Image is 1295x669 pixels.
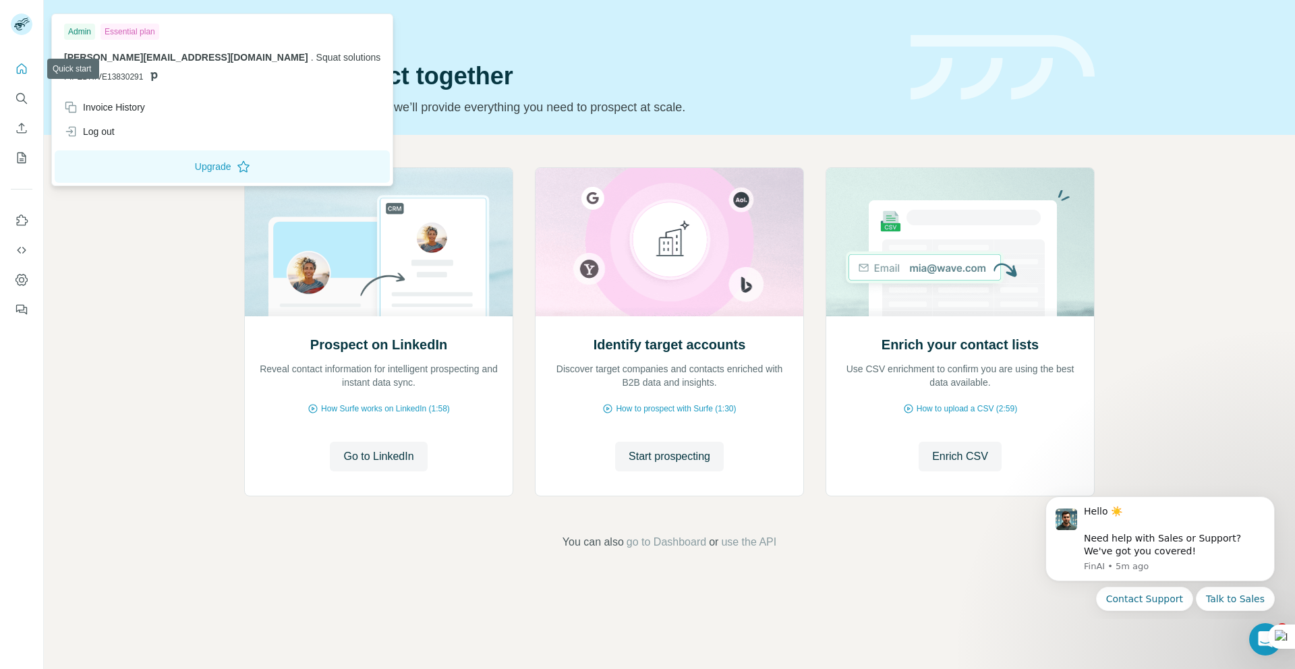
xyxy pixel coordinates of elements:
p: Reveal contact information for intelligent prospecting and instant data sync. [258,362,499,389]
button: Use Surfe on LinkedIn [11,208,32,233]
button: Use Surfe API [11,238,32,262]
span: Enrich CSV [932,448,988,465]
p: Pick your starting point and we’ll provide everything you need to prospect at scale. [244,98,894,117]
div: Invoice History [64,100,145,114]
span: 1 [1277,623,1288,634]
button: Search [11,86,32,111]
h2: Prospect on LinkedIn [310,335,447,354]
img: Prospect on LinkedIn [244,168,513,316]
button: My lists [11,146,32,170]
h2: Enrich your contact lists [882,335,1039,354]
div: Quick start [244,25,894,38]
span: How to prospect with Surfe (1:30) [616,403,736,415]
div: Admin [64,24,95,40]
p: Discover target companies and contacts enriched with B2B data and insights. [549,362,790,389]
p: Use CSV enrichment to confirm you are using the best data available. [840,362,1081,389]
img: Identify target accounts [535,168,804,316]
img: Enrich your contact lists [826,168,1095,316]
button: Feedback [11,297,32,322]
button: Enrich CSV [11,116,32,140]
img: banner [911,35,1095,100]
span: How Surfe works on LinkedIn (1:58) [321,403,450,415]
iframe: Intercom notifications message [1025,484,1295,619]
span: or [709,534,718,550]
span: Squat solutions [316,52,381,63]
iframe: Intercom live chat [1249,623,1282,656]
button: Start prospecting [615,442,724,471]
span: Start prospecting [629,448,710,465]
button: Dashboard [11,268,32,292]
span: [PERSON_NAME][EMAIL_ADDRESS][DOMAIN_NAME] [64,52,308,63]
span: PIPEDRIVE13830291 [64,71,143,83]
button: Go to LinkedIn [330,442,427,471]
span: You can also [563,534,624,550]
button: use the API [721,534,776,550]
div: Log out [64,125,115,138]
button: Quick start [11,57,32,81]
span: Go to LinkedIn [343,448,413,465]
button: go to Dashboard [627,534,706,550]
button: Enrich CSV [919,442,1002,471]
h1: Let’s prospect together [244,63,894,90]
button: Upgrade [55,150,390,183]
span: How to upload a CSV (2:59) [917,403,1017,415]
div: Essential plan [100,24,159,40]
span: . [311,52,314,63]
h2: Identify target accounts [594,335,746,354]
